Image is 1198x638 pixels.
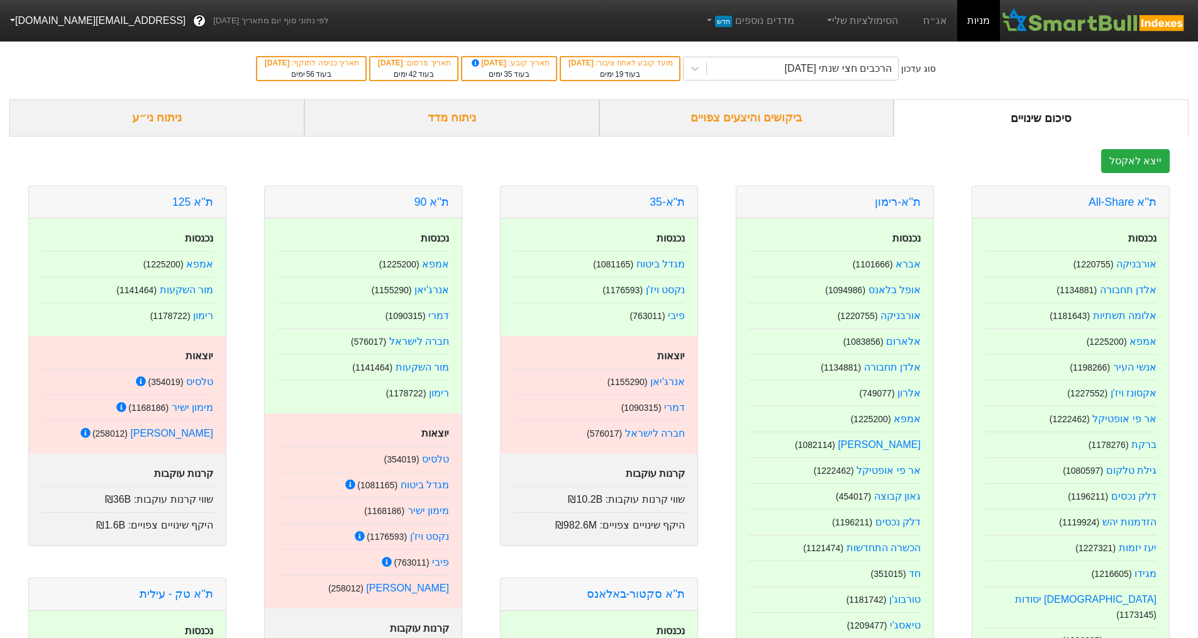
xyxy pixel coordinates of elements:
[96,520,125,530] span: ₪1.6B
[422,454,449,464] a: טלסיס
[870,569,906,579] small: ( 351015 )
[160,284,213,295] a: מור השקעות
[909,568,921,579] a: חד
[1050,414,1090,424] small: ( 1222462 )
[859,388,894,398] small: ( 749077 )
[1057,285,1097,295] small: ( 1134881 )
[377,57,451,69] div: תאריך פרסום :
[1131,439,1156,450] a: ברקת
[1087,337,1127,347] small: ( 1225200 )
[868,284,921,295] a: אופל בלאנס
[186,376,213,387] a: טלסיס
[587,428,622,439] small: ( 576017 )
[795,440,835,450] small: ( 1082114 )
[1075,543,1116,553] small: ( 1227321 )
[785,61,892,76] div: הרכבים חצי שנתי [DATE]
[185,233,213,243] strong: נכנסות
[568,59,596,67] span: [DATE]
[1100,284,1156,295] a: אלדן תחבורה
[364,506,404,516] small: ( 1168186 )
[469,57,550,69] div: תאריך קובע :
[185,625,213,636] strong: נכנסות
[1015,594,1156,605] a: [DEMOGRAPHIC_DATA] יסודות
[378,59,405,67] span: [DATE]
[421,233,449,243] strong: נכנסות
[832,517,872,527] small: ( 1196211 )
[1119,542,1156,553] a: יעז יזמות
[593,259,633,269] small: ( 1081165 )
[1106,465,1156,476] a: גילת טלקום
[587,588,685,600] a: ת''א סקטור-באלאנס
[851,414,891,424] small: ( 1225200 )
[803,543,843,553] small: ( 1121474 )
[379,259,419,269] small: ( 1225200 )
[148,377,183,387] small: ( 354019 )
[864,362,921,372] a: אלדן תחבורה
[213,14,328,27] span: לפי נתוני סוף יום מתאריך [DATE]
[386,388,426,398] small: ( 1178722 )
[504,70,512,79] span: 35
[394,557,429,568] small: ( 763011 )
[130,428,213,439] a: [PERSON_NAME]
[1092,413,1156,424] a: אר פי אופטיקל
[1111,491,1156,501] a: דלק נכסים
[396,362,449,372] a: מור השקעות
[9,99,304,137] div: ניתוח ני״ע
[469,69,550,80] div: בעוד ימים
[699,8,799,33] a: מדדים נוספיםחדש
[410,531,450,542] a: נקסט ויז'ן
[847,620,887,630] small: ( 1209477 )
[377,69,451,80] div: בעוד ימים
[607,377,648,387] small: ( 1155290 )
[1050,311,1090,321] small: ( 1181643 )
[1089,440,1129,450] small: ( 1178276 )
[1102,517,1156,527] a: הזדמנות יהש
[1067,388,1107,398] small: ( 1227552 )
[372,285,412,295] small: ( 1155290 )
[1116,259,1156,269] a: אורבניקה
[625,428,685,439] a: חברה לישראל
[150,311,191,321] small: ( 1178722 )
[193,310,213,321] a: רימון
[880,310,921,321] a: אורבניקה
[384,454,419,464] small: ( 354019 )
[196,13,203,30] span: ?
[1059,517,1099,527] small: ( 1119924 )
[664,402,685,413] a: דמרי
[846,542,921,553] a: הכשרה התחדשות
[105,494,131,505] span: ₪36B
[265,59,292,67] span: [DATE]
[351,337,386,347] small: ( 576017 )
[385,311,426,321] small: ( 1090315 )
[128,403,169,413] small: ( 1168186 )
[429,388,449,398] a: רימון
[567,69,673,80] div: בעוד ימים
[1116,610,1156,620] small: ( 1173145 )
[650,376,685,387] a: אנרג'יאן
[843,337,884,347] small: ( 1083856 )
[470,59,509,67] span: [DATE]
[857,465,921,476] a: אר פי אופטיקל
[630,311,665,321] small: ( 763011 )
[599,99,894,137] div: ביקושים והיצעים צפויים
[814,466,854,476] small: ( 1222462 )
[1128,233,1156,243] strong: נכנסות
[428,310,449,321] a: דמרי
[172,196,213,208] a: ת''א 125
[657,350,685,361] strong: יוצאות
[836,491,871,501] small: ( 454017 )
[889,594,921,605] a: טורבוג'ן
[172,402,213,413] a: מימון ישיר
[602,285,643,295] small: ( 1176593 )
[352,362,392,372] small: ( 1141464 )
[513,512,685,533] div: היקף שינויים צפויים :
[513,486,685,507] div: שווי קרנות עוקבות :
[143,259,184,269] small: ( 1225200 )
[621,403,662,413] small: ( 1090315 )
[657,625,685,636] strong: נכנסות
[897,388,921,398] a: אלרון
[715,16,732,27] span: חדש
[1070,362,1110,372] small: ( 1198266 )
[263,69,359,80] div: בעוד ימים
[186,259,213,269] a: אמפא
